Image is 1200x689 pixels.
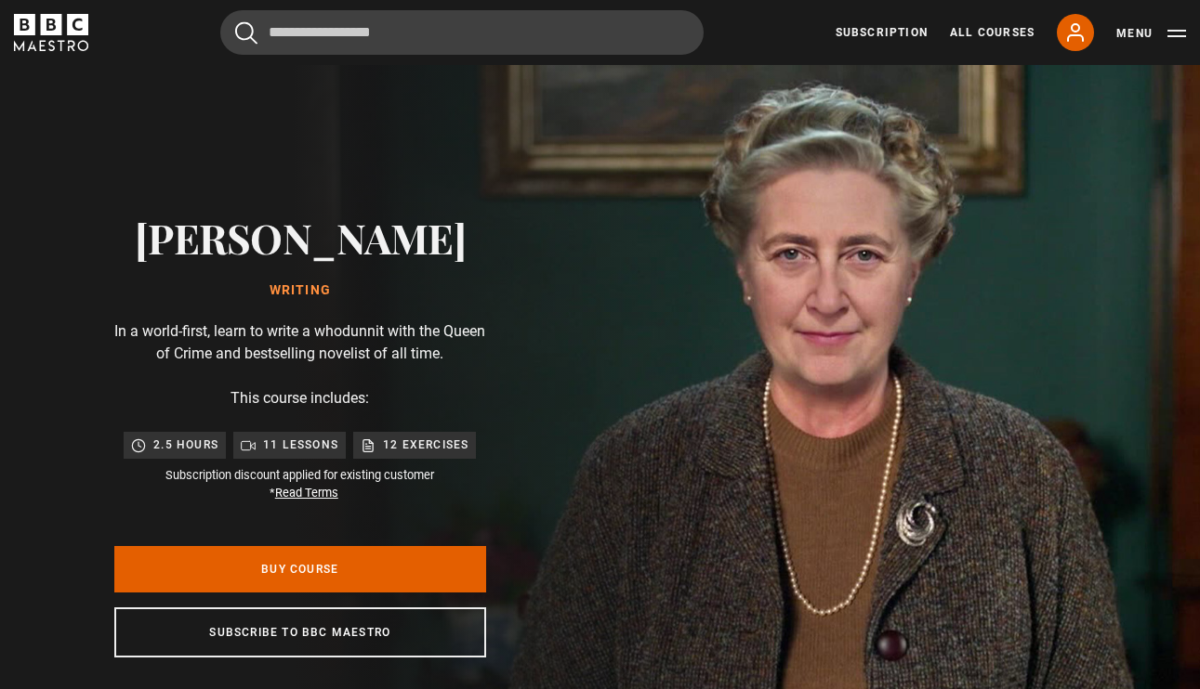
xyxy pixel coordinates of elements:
button: Submit the search query [235,21,257,45]
a: Subscription [836,24,928,41]
svg: BBC Maestro [14,14,88,51]
button: Toggle navigation [1116,24,1186,43]
p: 2.5 hours [153,435,218,454]
a: Subscribe to BBC Maestro [114,607,486,657]
p: In a world-first, learn to write a whodunnit with the Queen of Crime and bestselling novelist of ... [114,320,486,365]
a: Read Terms [275,486,338,500]
a: Buy Course [114,546,486,592]
input: Search [220,10,704,55]
h1: Writing [135,283,467,298]
h2: [PERSON_NAME] [135,214,467,261]
a: All Courses [950,24,1035,41]
small: Subscription discount applied for existing customer [165,466,434,501]
p: This course includes: [231,387,369,409]
p: 11 lessons [263,435,338,454]
p: 12 exercises [383,435,468,454]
